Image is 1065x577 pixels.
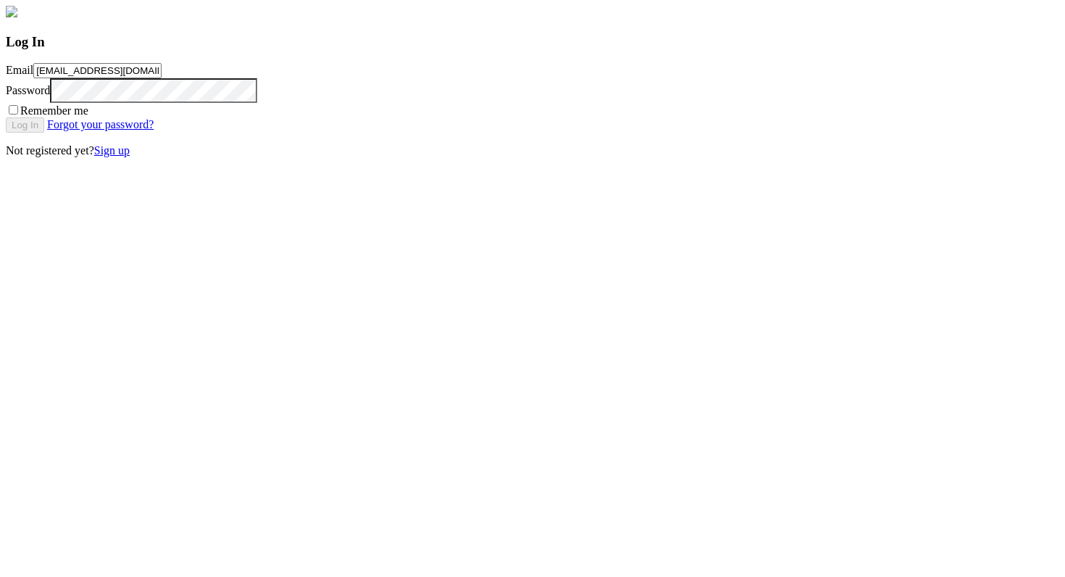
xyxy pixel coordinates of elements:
input: Email [33,63,162,78]
label: Email [6,64,33,76]
h3: Log In [6,34,1059,50]
input: Remember me [9,105,18,115]
img: lumalytics-black-e9b537c871f77d9ce8d3a6940f85695cd68c596e3f819dc492052d1098752254.png [6,6,17,17]
a: Forgot your password? [47,118,154,130]
p: Not registered yet? [6,144,1059,157]
label: Remember me [6,104,88,117]
input: Log In [6,117,44,133]
label: Password [6,84,50,96]
a: Sign up [94,144,130,157]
